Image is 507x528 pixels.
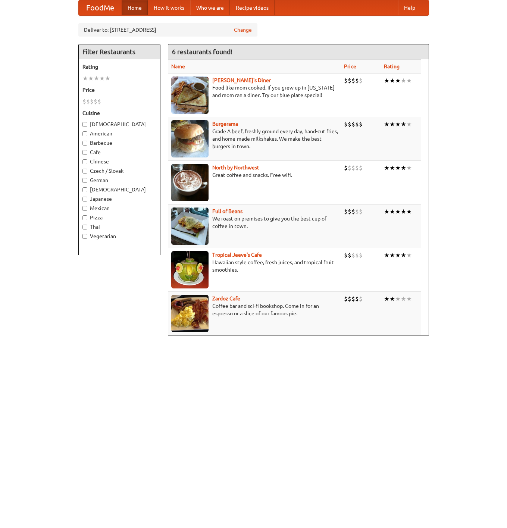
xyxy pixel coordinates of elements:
[82,186,156,193] label: [DEMOGRAPHIC_DATA]
[395,120,401,128] li: ★
[82,159,87,164] input: Chinese
[359,207,363,216] li: $
[389,164,395,172] li: ★
[212,252,262,258] a: Tropical Jeeve's Cafe
[389,120,395,128] li: ★
[355,251,359,259] li: $
[389,76,395,85] li: ★
[395,207,401,216] li: ★
[344,207,348,216] li: $
[86,97,90,106] li: $
[344,120,348,128] li: $
[355,76,359,85] li: $
[171,164,209,201] img: north.jpg
[384,164,389,172] li: ★
[384,76,389,85] li: ★
[122,0,148,15] a: Home
[88,74,94,82] li: ★
[351,295,355,303] li: $
[359,295,363,303] li: $
[344,76,348,85] li: $
[344,63,356,69] a: Price
[82,234,87,239] input: Vegetarian
[82,178,87,183] input: German
[401,295,406,303] li: ★
[389,251,395,259] li: ★
[406,76,412,85] li: ★
[172,48,232,55] ng-pluralize: 6 restaurants found!
[355,120,359,128] li: $
[395,164,401,172] li: ★
[401,251,406,259] li: ★
[348,164,351,172] li: $
[148,0,190,15] a: How it works
[355,164,359,172] li: $
[344,251,348,259] li: $
[82,195,156,203] label: Japanese
[348,120,351,128] li: $
[94,74,99,82] li: ★
[401,76,406,85] li: ★
[384,251,389,259] li: ★
[401,164,406,172] li: ★
[82,121,156,128] label: [DEMOGRAPHIC_DATA]
[406,295,412,303] li: ★
[171,63,185,69] a: Name
[82,63,156,71] h5: Rating
[212,296,240,302] a: Zardoz Cafe
[79,44,160,59] h4: Filter Restaurants
[351,164,355,172] li: $
[97,97,101,106] li: $
[348,295,351,303] li: $
[212,208,242,214] b: Full of Beans
[82,225,87,229] input: Thai
[348,76,351,85] li: $
[406,251,412,259] li: ★
[171,259,338,274] p: Hawaiian style coffee, fresh juices, and tropical fruit smoothies.
[401,120,406,128] li: ★
[82,131,87,136] input: American
[90,97,94,106] li: $
[82,150,87,155] input: Cafe
[351,207,355,216] li: $
[82,122,87,127] input: [DEMOGRAPHIC_DATA]
[82,223,156,231] label: Thai
[348,251,351,259] li: $
[79,0,122,15] a: FoodMe
[389,295,395,303] li: ★
[171,251,209,288] img: jeeves.jpg
[212,121,238,127] a: Burgerama
[171,207,209,245] img: beans.jpg
[406,164,412,172] li: ★
[359,251,363,259] li: $
[359,120,363,128] li: $
[212,165,259,171] a: North by Northwest
[384,295,389,303] li: ★
[171,120,209,157] img: burgerama.jpg
[82,139,156,147] label: Barbecue
[78,23,257,37] div: Deliver to: [STREET_ADDRESS]
[82,197,87,201] input: Japanese
[82,74,88,82] li: ★
[355,295,359,303] li: $
[82,232,156,240] label: Vegetarian
[82,214,156,221] label: Pizza
[82,158,156,165] label: Chinese
[351,251,355,259] li: $
[395,76,401,85] li: ★
[171,128,338,150] p: Grade A beef, freshly ground every day, hand-cut fries, and home-made milkshakes. We make the bes...
[395,251,401,259] li: ★
[351,120,355,128] li: $
[82,169,87,174] input: Czech / Slovak
[105,74,110,82] li: ★
[389,207,395,216] li: ★
[171,171,338,179] p: Great coffee and snacks. Free wifi.
[82,187,87,192] input: [DEMOGRAPHIC_DATA]
[171,302,338,317] p: Coffee bar and sci-fi bookshop. Come in for an espresso or a slice of our famous pie.
[384,207,389,216] li: ★
[190,0,230,15] a: Who we are
[406,120,412,128] li: ★
[82,141,87,146] input: Barbecue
